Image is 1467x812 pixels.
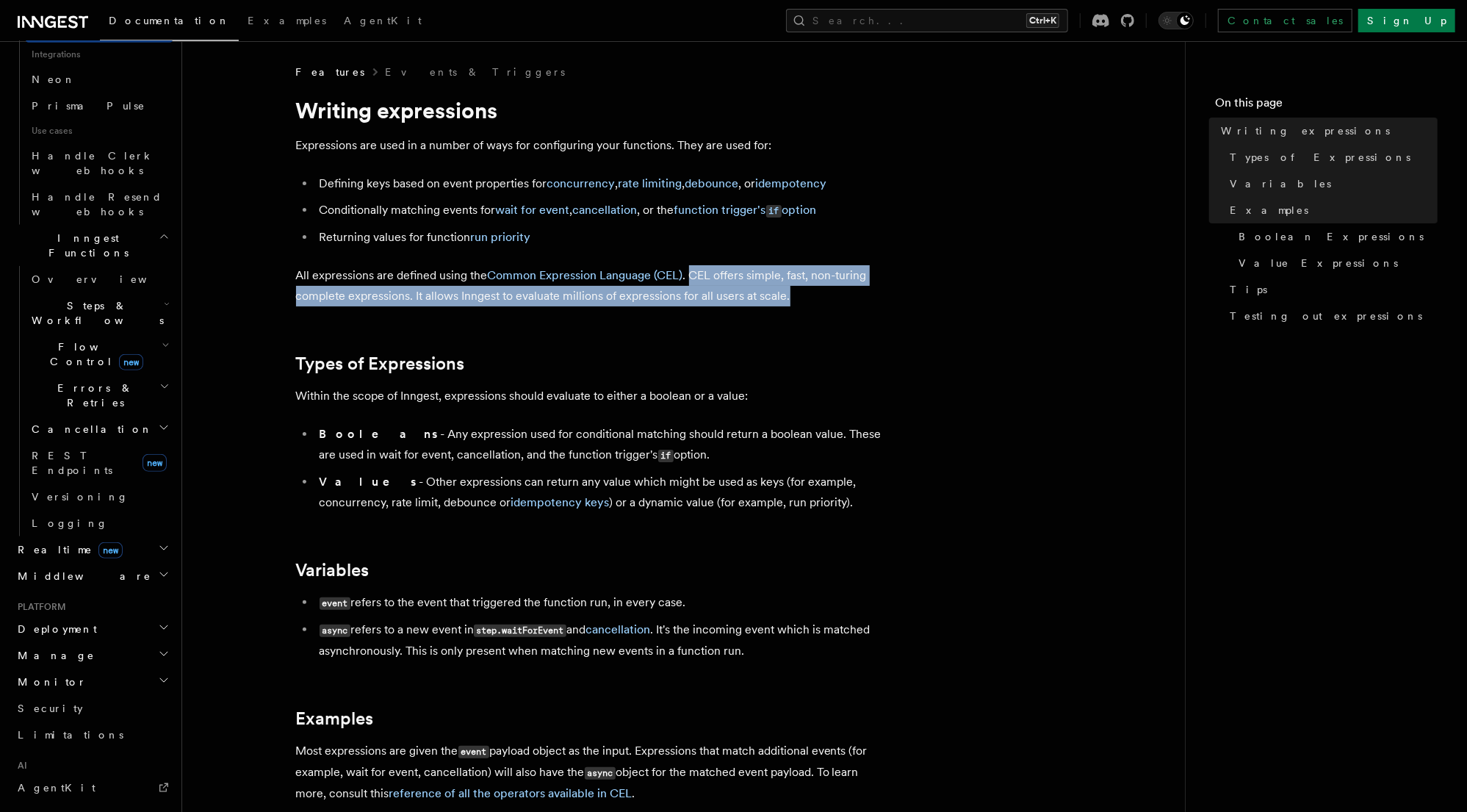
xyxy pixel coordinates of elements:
[26,93,173,119] a: Prisma Pulse
[756,176,827,190] a: idempotency
[26,375,173,416] button: Errors & Retries
[474,625,566,637] code: step.waitForEvent
[12,542,123,557] span: Realtime
[12,722,173,748] a: Limitations
[239,4,335,40] a: Examples
[585,622,650,636] a: cancellation
[12,760,27,772] span: AI
[296,353,465,374] a: Types of Expressions
[658,450,674,462] code: if
[12,536,173,563] button: Realtimenew
[296,135,884,156] p: Expressions are used in a number of ways for configuring your functions. They are used for:
[1215,118,1438,144] a: Writing expressions
[458,746,489,758] code: event
[315,424,884,466] li: - Any expression used for conditional matching should return a boolean value. These are used in w...
[1358,9,1455,32] a: Sign Up
[32,100,145,112] span: Prisma Pulse
[335,4,430,40] a: AgentKit
[511,495,610,509] a: idempotency keys
[12,616,173,642] button: Deployment
[1026,13,1059,28] kbd: Ctrl+K
[1230,282,1267,297] span: Tips
[315,619,884,661] li: refers to a new event in and . It's the incoming event which is matched asynchronously. This is o...
[12,563,173,589] button: Middleware
[1224,303,1438,329] a: Testing out expressions
[1239,229,1424,244] span: Boolean Expressions
[12,622,97,636] span: Deployment
[320,625,350,637] code: async
[1215,94,1438,118] h4: On this page
[1230,203,1308,218] span: Examples
[12,642,173,669] button: Manage
[26,119,173,143] span: Use cases
[1239,256,1398,270] span: Value Expressions
[119,354,143,370] span: new
[109,15,230,26] span: Documentation
[1230,150,1410,165] span: Types of Expressions
[26,334,173,375] button: Flow Controlnew
[26,339,162,369] span: Flow Control
[26,143,173,184] a: Handle Clerk webhooks
[12,675,87,689] span: Monitor
[344,15,422,26] span: AgentKit
[315,592,884,614] li: refers to the event that triggered the function run, in every case.
[143,454,167,472] span: new
[685,176,739,190] a: debounce
[12,775,173,801] a: AgentKit
[296,265,884,306] p: All expressions are defined using the . CEL offers simple, fast, non-turing complete expressions....
[12,569,151,583] span: Middleware
[296,386,884,406] p: Within the scope of Inngest, expressions should evaluate to either a boolean or a value:
[1230,176,1331,191] span: Variables
[786,9,1068,32] button: Search...Ctrl+K
[12,695,173,722] a: Security
[1221,123,1390,138] span: Writing expressions
[26,510,173,536] a: Logging
[1224,144,1438,170] a: Types of Expressions
[32,191,162,218] span: Handle Resend webhooks
[12,601,66,613] span: Platform
[18,782,95,794] span: AgentKit
[619,176,682,190] a: rate limiting
[766,205,782,218] code: if
[320,427,441,441] strong: Booleans
[296,708,374,729] a: Examples
[1230,309,1422,323] span: Testing out expressions
[315,472,884,513] li: - Other expressions can return any value which might be used as keys (for example, concurrency, r...
[1224,197,1438,223] a: Examples
[26,266,173,292] a: Overview
[296,65,365,79] span: Features
[98,542,123,558] span: new
[389,786,632,800] a: reference of all the operators available in CEL
[471,230,531,244] a: run priority
[296,97,884,123] h1: Writing expressions
[12,231,159,260] span: Inngest Functions
[26,422,153,436] span: Cancellation
[320,597,350,610] code: event
[315,200,884,221] li: Conditionally matching events for , , or the
[12,225,173,266] button: Inngest Functions
[32,450,112,476] span: REST Endpoints
[12,266,173,536] div: Inngest Functions
[1158,12,1194,29] button: Toggle dark mode
[100,4,239,41] a: Documentation
[12,669,173,695] button: Monitor
[32,73,76,85] span: Neon
[18,729,123,741] span: Limitations
[12,648,95,663] span: Manage
[547,176,616,190] a: concurrency
[1233,250,1438,276] a: Value Expressions
[26,66,173,93] a: Neon
[26,416,173,442] button: Cancellation
[26,43,173,66] span: Integrations
[248,15,326,26] span: Examples
[296,741,884,804] p: Most expressions are given the payload object as the input. Expressions that match additional eve...
[573,203,638,217] a: cancellation
[32,273,183,285] span: Overview
[315,227,884,248] li: Returning values for function
[1218,9,1352,32] a: Contact sales
[386,65,566,79] a: Events & Triggers
[18,703,83,714] span: Security
[1224,276,1438,303] a: Tips
[26,381,159,410] span: Errors & Retries
[32,517,108,529] span: Logging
